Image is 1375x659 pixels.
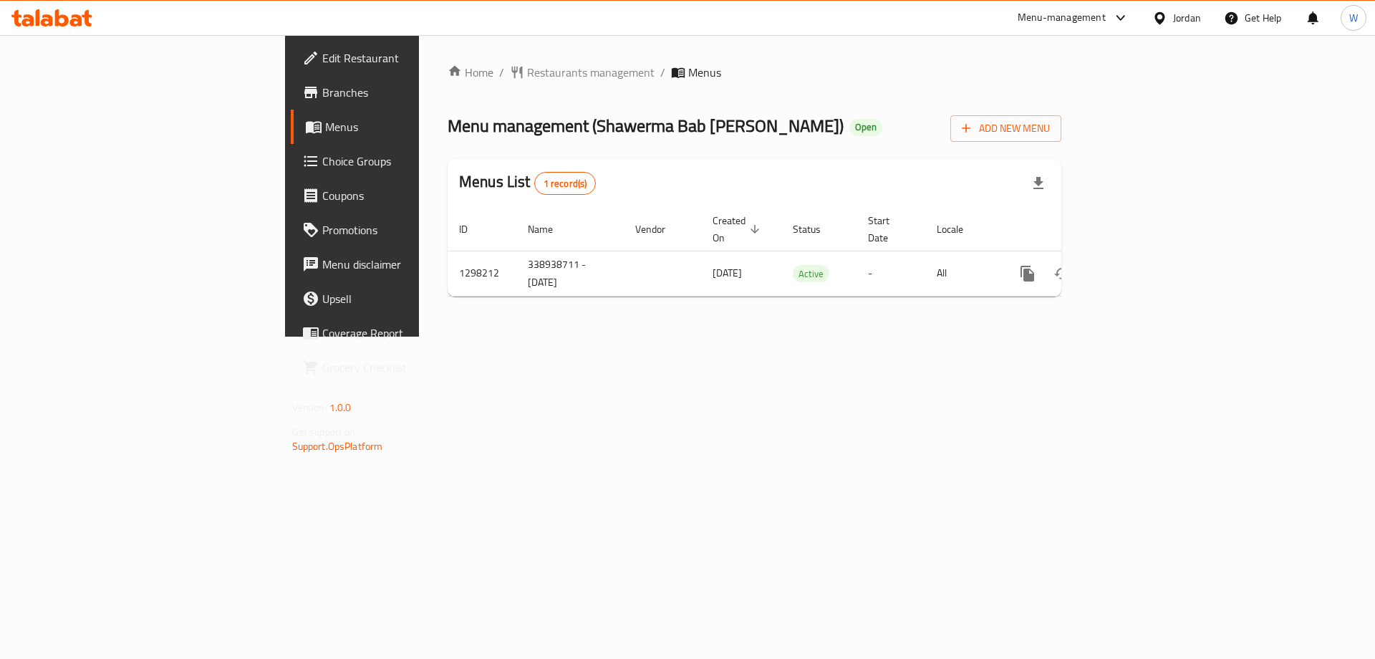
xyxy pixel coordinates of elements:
span: Active [793,266,829,282]
div: Open [849,119,882,136]
a: Grocery Checklist [291,350,515,385]
a: Promotions [291,213,515,247]
span: ID [459,221,486,238]
span: Add New Menu [962,120,1050,138]
button: Add New Menu [950,115,1061,142]
span: Menus [688,64,721,81]
span: Promotions [322,221,503,239]
a: Choice Groups [291,144,515,178]
button: Change Status [1045,256,1079,291]
a: Coupons [291,178,515,213]
button: more [1010,256,1045,291]
span: 1.0.0 [329,398,352,417]
span: Edit Restaurant [322,49,503,67]
span: Choice Groups [322,153,503,170]
a: Branches [291,75,515,110]
div: Jordan [1173,10,1201,26]
span: Coverage Report [322,324,503,342]
span: Grocery Checklist [322,359,503,376]
span: Vendor [635,221,684,238]
span: [DATE] [713,264,742,282]
span: Menu management ( Shawerma Bab [PERSON_NAME] ) [448,110,844,142]
td: - [857,251,925,296]
span: Open [849,121,882,133]
h2: Menus List [459,171,596,195]
a: Coverage Report [291,316,515,350]
a: Upsell [291,282,515,316]
a: Menus [291,110,515,144]
span: Start Date [868,212,908,246]
table: enhanced table [448,208,1159,297]
div: Total records count [534,172,597,195]
th: Actions [999,208,1159,251]
span: Status [793,221,839,238]
span: Get support on: [292,423,358,441]
a: Menu disclaimer [291,247,515,282]
span: W [1349,10,1358,26]
div: Export file [1021,166,1056,201]
span: Created On [713,212,764,246]
a: Restaurants management [510,64,655,81]
nav: breadcrumb [448,64,1061,81]
a: Edit Restaurant [291,41,515,75]
span: Coupons [322,187,503,204]
div: Active [793,265,829,282]
span: Restaurants management [527,64,655,81]
span: Menus [325,118,503,135]
span: Menu disclaimer [322,256,503,273]
span: Version: [292,398,327,417]
span: 1 record(s) [535,177,596,191]
span: Branches [322,84,503,101]
td: All [925,251,999,296]
li: / [660,64,665,81]
div: Menu-management [1018,9,1106,27]
td: 338938711 - [DATE] [516,251,624,296]
a: Support.OpsPlatform [292,437,383,456]
span: Locale [937,221,982,238]
span: Upsell [322,290,503,307]
span: Name [528,221,571,238]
